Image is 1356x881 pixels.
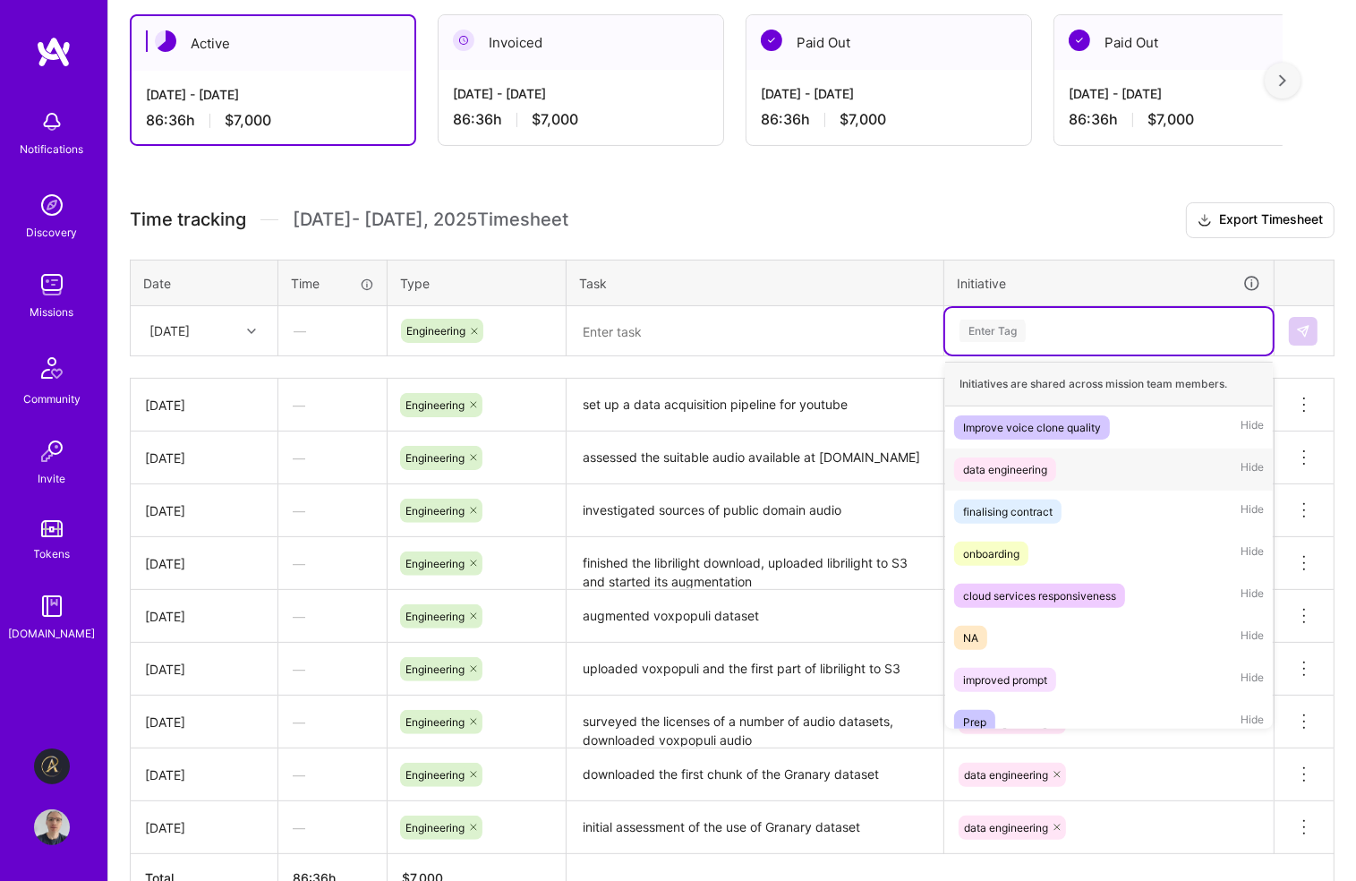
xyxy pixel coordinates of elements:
[225,111,271,130] span: $7,000
[405,821,465,834] span: Engineering
[131,260,278,306] th: Date
[963,544,1019,563] div: onboarding
[145,818,263,837] div: [DATE]
[1186,202,1335,238] button: Export Timesheet
[30,303,74,321] div: Missions
[1198,211,1212,230] i: icon Download
[963,460,1047,479] div: data engineering
[34,544,71,563] div: Tokens
[1296,324,1310,338] img: Submit
[963,502,1053,521] div: finalising contract
[1069,30,1090,51] img: Paid Out
[145,396,263,415] div: [DATE]
[964,821,1048,834] span: data engineering
[453,110,709,129] div: 86:36 h
[34,267,70,303] img: teamwork
[1054,15,1339,70] div: Paid Out
[1241,668,1264,692] span: Hide
[959,317,1026,345] div: Enter Tag
[1279,74,1286,87] img: right
[1241,458,1264,482] span: Hide
[406,324,465,338] span: Engineering
[568,381,942,430] textarea: set up a data acquisition pipeline for youtube
[840,110,886,129] span: $7,000
[21,140,84,158] div: Notifications
[34,433,70,469] img: Invite
[532,110,578,129] span: $7,000
[38,469,66,488] div: Invite
[1069,110,1325,129] div: 86:36 h
[945,362,1273,406] div: Initiatives are shared across mission team members.
[957,273,1261,294] div: Initiative
[963,629,978,647] div: NA
[405,398,465,412] span: Engineering
[149,321,190,340] div: [DATE]
[964,768,1048,782] span: data engineering
[964,715,1048,729] span: data engineering
[30,809,74,845] a: User Avatar
[291,274,374,293] div: Time
[145,713,263,731] div: [DATE]
[145,449,263,467] div: [DATE]
[278,593,387,640] div: —
[568,433,942,483] textarea: assessed the suitable audio available at [DOMAIN_NAME]
[1241,415,1264,440] span: Hide
[405,610,465,623] span: Engineering
[405,504,465,517] span: Engineering
[746,15,1031,70] div: Paid Out
[23,389,81,408] div: Community
[278,381,387,429] div: —
[34,588,70,624] img: guide book
[278,540,387,587] div: —
[27,223,78,242] div: Discovery
[293,209,568,231] span: [DATE] - [DATE] , 2025 Timesheet
[568,539,942,588] textarea: finished the librilight download, uploaded librilight to S3 and started its augmentation
[279,307,386,355] div: —
[963,671,1047,689] div: improved prompt
[963,586,1116,605] div: cloud services responsiveness
[278,698,387,746] div: —
[405,451,465,465] span: Engineering
[146,111,400,130] div: 86:36 h
[30,748,74,784] a: Aldea: Transforming Behavior Change Through AI-Driven Coaching
[963,713,986,731] div: Prep
[568,697,942,747] textarea: surveyed the licenses of a number of audio datasets, downloaded voxpopuli audio
[388,260,567,306] th: Type
[130,209,246,231] span: Time tracking
[1147,110,1194,129] span: $7,000
[34,748,70,784] img: Aldea: Transforming Behavior Change Through AI-Driven Coaching
[405,768,465,782] span: Engineering
[568,803,942,852] textarea: initial assessment of the use of Granary dataset
[145,501,263,520] div: [DATE]
[453,84,709,103] div: [DATE] - [DATE]
[145,607,263,626] div: [DATE]
[278,646,387,693] div: —
[34,809,70,845] img: User Avatar
[278,804,387,851] div: —
[761,84,1017,103] div: [DATE] - [DATE]
[30,346,73,389] img: Community
[34,187,70,223] img: discovery
[1241,626,1264,650] span: Hide
[405,663,465,676] span: Engineering
[34,104,70,140] img: bell
[278,487,387,535] div: —
[146,85,400,104] div: [DATE] - [DATE]
[568,592,942,641] textarea: augmented voxpopuli dataset
[145,554,263,573] div: [DATE]
[155,30,176,52] img: Active
[568,645,942,694] textarea: uploaded voxpopuli and the first part of librilight to S3
[439,15,723,70] div: Invoiced
[1241,710,1264,734] span: Hide
[1069,84,1325,103] div: [DATE] - [DATE]
[568,486,942,535] textarea: investigated sources of public domain audio
[1241,584,1264,608] span: Hide
[453,30,474,51] img: Invoiced
[278,751,387,799] div: —
[1241,542,1264,566] span: Hide
[405,715,465,729] span: Engineering
[247,327,256,336] i: icon Chevron
[145,766,263,784] div: [DATE]
[761,110,1017,129] div: 86:36 h
[761,30,782,51] img: Paid Out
